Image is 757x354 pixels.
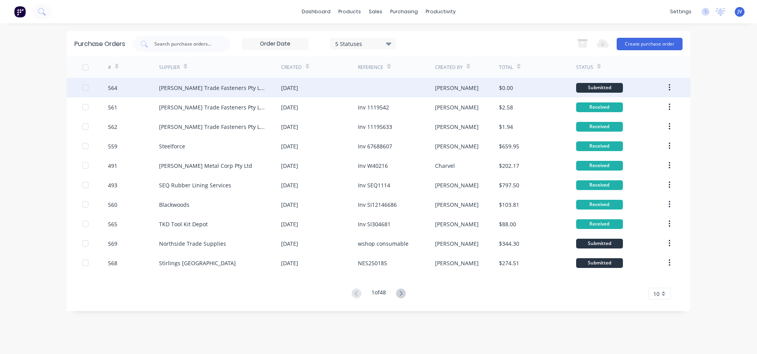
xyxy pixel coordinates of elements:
[298,6,334,18] a: dashboard
[499,220,516,228] div: $88.00
[576,102,623,112] div: Received
[435,240,479,248] div: [PERSON_NAME]
[358,201,397,209] div: Inv SI12146686
[108,259,117,267] div: 568
[435,103,479,111] div: [PERSON_NAME]
[576,219,623,229] div: Received
[499,84,513,92] div: $0.00
[334,6,365,18] div: products
[499,103,513,111] div: $2.58
[358,162,388,170] div: Inv W40216
[738,8,742,15] span: JV
[281,259,298,267] div: [DATE]
[108,162,117,170] div: 491
[159,201,189,209] div: Blackwoods
[159,259,236,267] div: Stirlings [GEOGRAPHIC_DATA]
[386,6,422,18] div: purchasing
[159,64,180,71] div: Supplier
[576,200,623,210] div: Received
[358,142,392,150] div: Inv 67688607
[108,64,111,71] div: #
[435,142,479,150] div: [PERSON_NAME]
[159,142,185,150] div: Steelforce
[499,201,519,209] div: $103.81
[358,220,391,228] div: Inv SI304681
[499,162,519,170] div: $202.17
[499,259,519,267] div: $274.51
[159,181,231,189] div: SEQ Rubber Lining Services
[358,181,390,189] div: Inv SEQ1114
[422,6,460,18] div: productivity
[653,290,660,298] span: 10
[281,64,302,71] div: Created
[14,6,26,18] img: Factory
[281,103,298,111] div: [DATE]
[281,240,298,248] div: [DATE]
[576,64,593,71] div: Status
[159,220,208,228] div: TKD Tool Kit Depot
[499,64,513,71] div: Total
[242,38,308,50] input: Order Date
[159,103,265,111] div: [PERSON_NAME] Trade Fasteners Pty Ltd
[159,84,265,92] div: [PERSON_NAME] Trade Fasteners Pty Ltd
[365,6,386,18] div: sales
[576,122,623,132] div: Received
[435,181,479,189] div: [PERSON_NAME]
[358,123,392,131] div: Inv 11195633
[435,259,479,267] div: [PERSON_NAME]
[108,103,117,111] div: 561
[576,161,623,171] div: Received
[108,181,117,189] div: 493
[358,240,409,248] div: wshop consumable
[335,39,391,48] div: 5 Statuses
[371,288,386,299] div: 1 of 48
[358,259,387,267] div: NES250185
[499,123,513,131] div: $1.94
[358,103,389,111] div: Inv 1119542
[159,240,226,248] div: Northside Trade Supplies
[576,180,623,190] div: Received
[108,201,117,209] div: 560
[435,162,455,170] div: Charvel
[74,39,125,49] div: Purchase Orders
[281,123,298,131] div: [DATE]
[159,162,252,170] div: [PERSON_NAME] Metal Corp Pty Ltd
[358,64,383,71] div: Reference
[617,38,683,50] button: Create purchase order
[435,64,463,71] div: Created By
[576,83,623,93] div: Submitted
[281,220,298,228] div: [DATE]
[108,123,117,131] div: 562
[435,84,479,92] div: [PERSON_NAME]
[281,181,298,189] div: [DATE]
[159,123,265,131] div: [PERSON_NAME] Trade Fasteners Pty Ltd
[576,141,623,151] div: Received
[435,123,479,131] div: [PERSON_NAME]
[281,142,298,150] div: [DATE]
[576,239,623,248] div: Submitted
[499,142,519,150] div: $659.95
[108,142,117,150] div: 559
[435,201,479,209] div: [PERSON_NAME]
[666,6,695,18] div: settings
[108,220,117,228] div: 565
[108,240,117,248] div: 569
[281,162,298,170] div: [DATE]
[576,258,623,268] div: Submitted
[499,240,519,248] div: $344.30
[108,84,117,92] div: 564
[281,84,298,92] div: [DATE]
[281,201,298,209] div: [DATE]
[154,40,218,48] input: Search purchase orders...
[499,181,519,189] div: $797.50
[435,220,479,228] div: [PERSON_NAME]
